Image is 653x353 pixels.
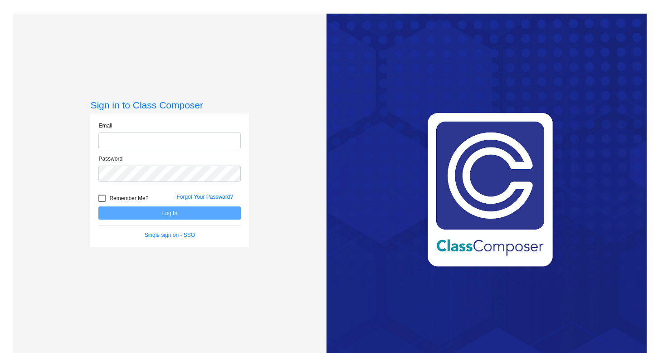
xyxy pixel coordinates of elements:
a: Forgot Your Password? [176,194,233,200]
span: Remember Me? [109,193,148,204]
button: Log In [98,206,241,220]
a: Single sign on - SSO [145,232,195,238]
h3: Sign in to Class Composer [90,99,249,111]
label: Email [98,122,112,130]
label: Password [98,155,122,163]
